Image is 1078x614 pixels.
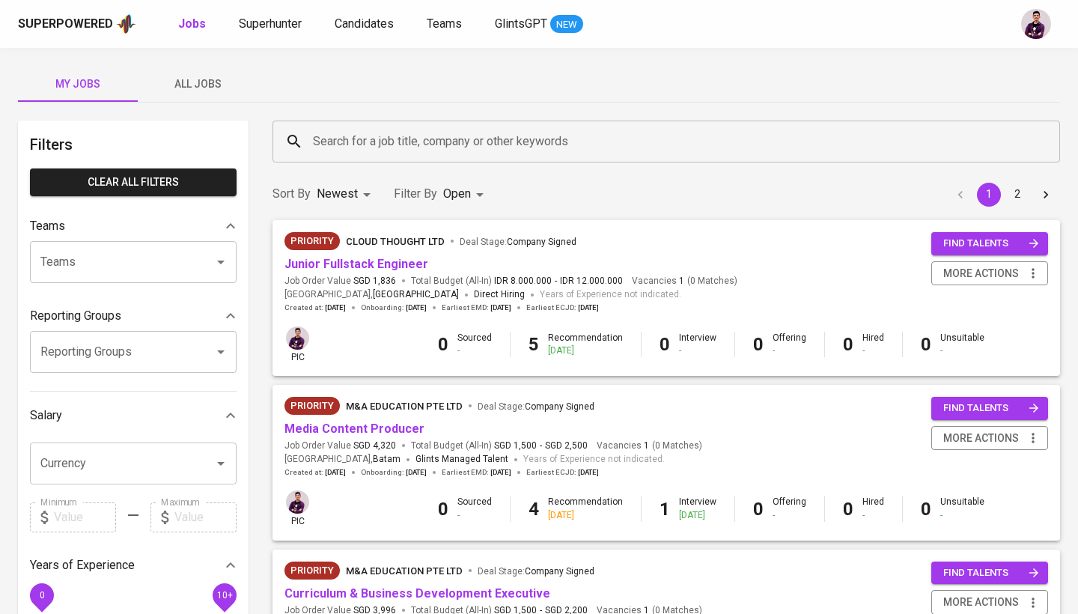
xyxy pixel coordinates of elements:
[335,15,397,34] a: Candidates
[284,398,340,413] span: Priority
[457,509,492,522] div: -
[284,452,401,467] span: [GEOGRAPHIC_DATA] ,
[526,303,599,313] span: Earliest ECJD :
[550,17,583,32] span: NEW
[660,499,670,520] b: 1
[495,16,547,31] span: GlintsGPT
[931,397,1048,420] button: find talents
[679,344,716,357] div: -
[494,440,537,452] span: SGD 1,500
[1034,183,1058,207] button: Go to next page
[442,303,511,313] span: Earliest EMD :
[411,440,588,452] span: Total Budget (All-In)
[943,565,1039,582] span: find talents
[30,407,62,425] p: Salary
[523,452,665,467] span: Years of Experience not indicated.
[529,499,539,520] b: 4
[284,325,311,364] div: pic
[284,440,396,452] span: Job Order Value
[545,440,588,452] span: SGD 2,500
[940,509,984,522] div: -
[1005,183,1029,207] button: Go to page 2
[27,75,129,94] span: My Jobs
[272,185,311,203] p: Sort By
[353,275,396,288] span: SGD 1,836
[373,288,459,303] span: [GEOGRAPHIC_DATA]
[773,344,806,357] div: -
[346,236,445,247] span: Cloud Thought LTD
[178,16,206,31] b: Jobs
[30,307,121,325] p: Reporting Groups
[494,275,552,288] span: IDR 8.000.000
[548,509,623,522] div: [DATE]
[239,15,305,34] a: Superhunter
[457,332,492,357] div: Sourced
[931,261,1048,286] button: more actions
[460,237,576,247] span: Deal Stage :
[284,232,340,250] div: New Job received from Demand Team
[457,496,492,521] div: Sourced
[931,426,1048,451] button: more actions
[843,499,853,520] b: 0
[597,440,702,452] span: Vacancies ( 0 Matches )
[642,440,649,452] span: 1
[660,334,670,355] b: 0
[677,275,684,288] span: 1
[529,334,539,355] b: 5
[415,454,508,464] span: Glints Managed Talent
[394,185,437,203] p: Filter By
[30,133,237,156] h6: Filters
[18,13,136,35] a: Superpoweredapp logo
[943,429,1019,448] span: more actions
[317,185,358,203] p: Newest
[284,563,340,578] span: Priority
[940,344,984,357] div: -
[54,502,116,532] input: Value
[773,509,806,522] div: -
[862,509,884,522] div: -
[578,467,599,478] span: [DATE]
[773,332,806,357] div: Offering
[921,499,931,520] b: 0
[147,75,249,94] span: All Jobs
[438,334,448,355] b: 0
[411,275,623,288] span: Total Budget (All-In)
[325,303,346,313] span: [DATE]
[495,15,583,34] a: GlintsGPT NEW
[216,589,232,600] span: 10+
[474,289,525,300] span: Direct Hiring
[284,303,346,313] span: Created at :
[30,217,65,235] p: Teams
[548,344,623,357] div: [DATE]
[284,467,346,478] span: Created at :
[406,303,427,313] span: [DATE]
[284,288,459,303] span: [GEOGRAPHIC_DATA] ,
[30,211,237,241] div: Teams
[679,496,716,521] div: Interview
[335,16,394,31] span: Candidates
[578,303,599,313] span: [DATE]
[116,13,136,35] img: app logo
[548,332,623,357] div: Recommendation
[525,401,594,412] span: Company Signed
[679,332,716,357] div: Interview
[42,173,225,192] span: Clear All filters
[286,326,309,350] img: erwin@glints.com
[210,341,231,362] button: Open
[284,489,311,528] div: pic
[427,15,465,34] a: Teams
[30,168,237,196] button: Clear All filters
[30,301,237,331] div: Reporting Groups
[943,264,1019,283] span: more actions
[39,589,44,600] span: 0
[210,453,231,474] button: Open
[30,401,237,431] div: Salary
[843,334,853,355] b: 0
[507,237,576,247] span: Company Signed
[346,401,463,412] span: M&A Education Pte Ltd
[977,183,1001,207] button: page 1
[862,344,884,357] div: -
[548,496,623,521] div: Recommendation
[353,440,396,452] span: SGD 4,320
[862,332,884,357] div: Hired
